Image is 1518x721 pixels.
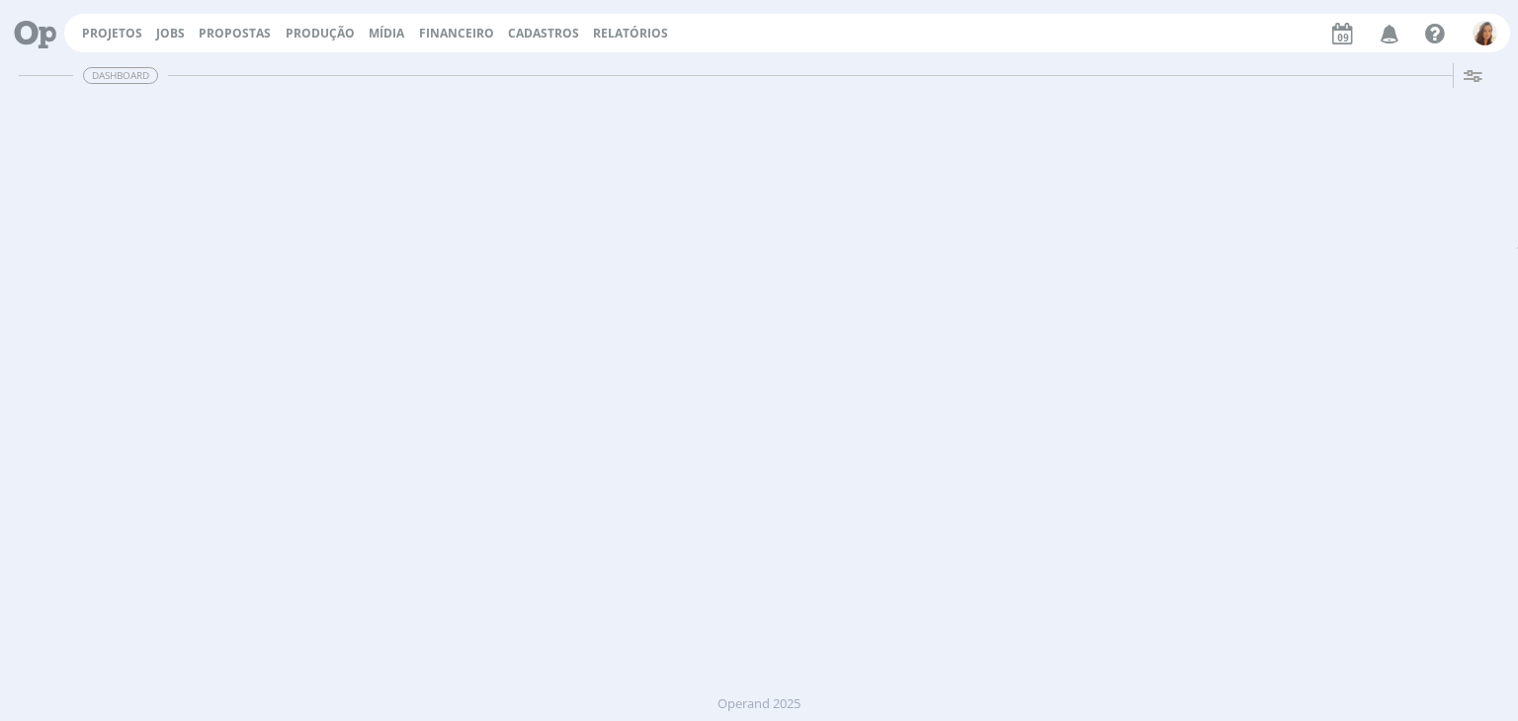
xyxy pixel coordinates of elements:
[1472,16,1498,50] button: V
[156,25,185,41] a: Jobs
[413,26,500,41] button: Financeiro
[286,25,355,41] a: Produção
[419,25,494,41] a: Financeiro
[150,26,191,41] button: Jobs
[508,25,579,41] span: Cadastros
[193,26,277,41] button: Propostas
[83,67,158,84] span: Dashboard
[76,26,148,41] button: Projetos
[82,25,142,41] a: Projetos
[502,26,585,41] button: Cadastros
[593,25,668,41] a: Relatórios
[587,26,674,41] button: Relatórios
[280,26,361,41] button: Produção
[1473,21,1497,45] img: V
[369,25,404,41] a: Mídia
[199,25,271,41] span: Propostas
[363,26,410,41] button: Mídia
